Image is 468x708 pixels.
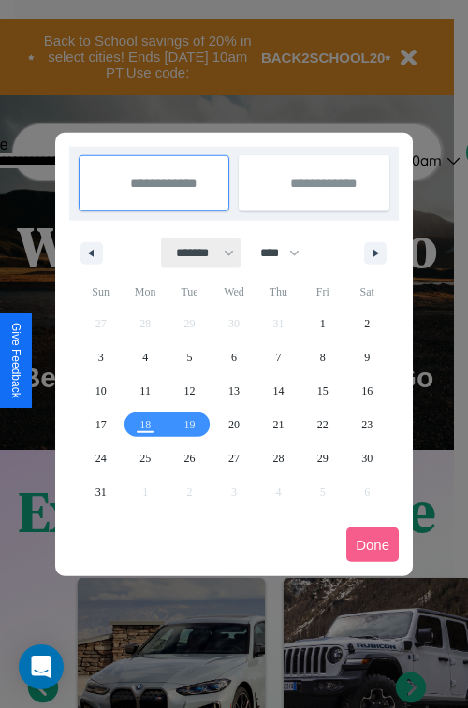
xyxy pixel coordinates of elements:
[228,374,240,408] span: 13
[256,277,300,307] span: Thu
[139,441,151,475] span: 25
[317,441,329,475] span: 29
[256,374,300,408] button: 14
[228,441,240,475] span: 27
[184,441,196,475] span: 26
[9,323,22,398] div: Give Feedback
[184,408,196,441] span: 19
[168,340,212,374] button: 5
[364,307,370,340] span: 2
[300,307,344,340] button: 1
[346,527,399,562] button: Done
[79,475,123,509] button: 31
[345,441,389,475] button: 30
[212,441,256,475] button: 27
[98,340,104,374] span: 3
[320,340,326,374] span: 8
[317,408,329,441] span: 22
[256,441,300,475] button: 28
[123,340,167,374] button: 4
[364,340,370,374] span: 9
[95,441,107,475] span: 24
[95,374,107,408] span: 10
[300,408,344,441] button: 22
[228,408,240,441] span: 20
[187,340,193,374] span: 5
[79,408,123,441] button: 17
[142,340,148,374] span: 4
[123,408,167,441] button: 18
[79,441,123,475] button: 24
[345,408,389,441] button: 23
[361,441,373,475] span: 30
[345,277,389,307] span: Sat
[256,408,300,441] button: 21
[345,340,389,374] button: 9
[275,340,281,374] span: 7
[19,644,64,689] div: Open Intercom Messenger
[317,374,329,408] span: 15
[272,374,284,408] span: 14
[212,374,256,408] button: 13
[168,408,212,441] button: 19
[79,340,123,374] button: 3
[300,277,344,307] span: Fri
[168,441,212,475] button: 26
[123,441,167,475] button: 25
[212,277,256,307] span: Wed
[95,408,107,441] span: 17
[345,307,389,340] button: 2
[79,374,123,408] button: 10
[300,340,344,374] button: 8
[168,374,212,408] button: 12
[272,441,284,475] span: 28
[320,307,326,340] span: 1
[139,408,151,441] span: 18
[95,475,107,509] span: 31
[123,277,167,307] span: Mon
[79,277,123,307] span: Sun
[123,374,167,408] button: 11
[212,408,256,441] button: 20
[231,340,237,374] span: 6
[139,374,151,408] span: 11
[272,408,284,441] span: 21
[345,374,389,408] button: 16
[212,340,256,374] button: 6
[256,340,300,374] button: 7
[184,374,196,408] span: 12
[361,408,373,441] span: 23
[300,374,344,408] button: 15
[361,374,373,408] span: 16
[168,277,212,307] span: Tue
[300,441,344,475] button: 29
